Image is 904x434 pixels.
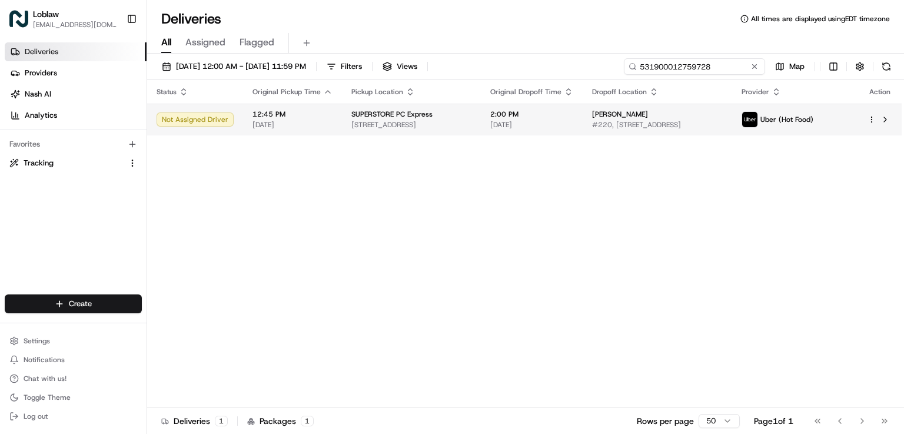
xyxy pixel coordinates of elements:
a: 💻API Documentation [95,259,194,280]
span: Nash AI [25,89,51,100]
span: Map [789,61,805,72]
a: Powered byPylon [83,291,142,301]
input: Clear [31,76,194,88]
img: Nash [12,12,35,35]
button: Settings [5,333,142,349]
div: 1 [215,416,228,426]
span: [DATE] [252,120,333,130]
span: Dropoff Location [592,87,647,97]
span: Status [157,87,177,97]
div: Packages [247,415,314,427]
span: 2 minutes ago [106,183,157,192]
div: 1 [301,416,314,426]
button: LoblawLoblaw[EMAIL_ADDRESS][DOMAIN_NAME] [5,5,122,33]
span: Provider [742,87,769,97]
a: 📗Knowledge Base [7,259,95,280]
div: Start new chat [53,112,193,124]
span: • [99,183,104,192]
span: Original Pickup Time [252,87,321,97]
button: See all [182,151,214,165]
span: API Documentation [111,263,189,275]
span: Knowledge Base [24,263,90,275]
span: [PERSON_NAME] [36,214,95,224]
button: Filters [321,58,367,75]
span: Settings [24,336,50,346]
div: Deliveries [161,415,228,427]
img: 1724597045416-56b7ee45-8013-43a0-a6f9-03cb97ddad50 [25,112,46,134]
img: Loblaw [9,9,28,28]
span: Flagged [240,35,274,49]
div: Past conversations [12,153,75,163]
span: [STREET_ADDRESS] [351,120,471,130]
span: Chat with us! [24,374,67,383]
span: Providers [25,68,57,78]
span: Analytics [25,110,57,121]
button: Loblaw [33,8,59,20]
span: Views [397,61,417,72]
span: Uber (Hot Food) [760,115,813,124]
button: Refresh [878,58,895,75]
img: Jandy Espique [12,203,31,222]
span: All [161,35,171,49]
span: • [98,214,102,224]
span: Toggle Theme [24,393,71,402]
span: Notifications [24,355,65,365]
button: Log out [5,408,142,425]
input: Type to search [624,58,765,75]
button: [EMAIL_ADDRESS][DOMAIN_NAME] [33,20,117,29]
button: Tracking [5,154,142,173]
button: Start new chat [200,116,214,130]
a: Nash AI [5,85,147,104]
button: Toggle Theme [5,389,142,406]
button: Map [770,58,810,75]
span: All times are displayed using EDT timezone [751,14,890,24]
span: 12:45 PM [252,110,333,119]
h1: Deliveries [161,9,221,28]
span: #220, [STREET_ADDRESS] [592,120,723,130]
span: [DATE] [490,120,573,130]
p: Welcome 👋 [12,47,214,66]
p: Rows per page [637,415,694,427]
img: 1736555255976-a54dd68f-1ca7-489b-9aae-adbdc363a1c4 [12,112,33,134]
span: Original Dropoff Time [490,87,561,97]
button: [DATE] 12:00 AM - [DATE] 11:59 PM [157,58,311,75]
span: 2:00 PM [490,110,573,119]
div: 📗 [12,264,21,274]
span: [DATE] 12:00 AM - [DATE] 11:59 PM [176,61,306,72]
img: 1736555255976-a54dd68f-1ca7-489b-9aae-adbdc363a1c4 [24,183,33,193]
div: 💻 [99,264,109,274]
button: Views [377,58,423,75]
a: Tracking [9,158,123,168]
span: Log out [24,412,48,421]
span: Filters [341,61,362,72]
div: Favorites [5,135,142,154]
div: We're available if you need us! [53,124,162,134]
span: [PERSON_NAME] [592,110,648,119]
a: Deliveries [5,42,147,61]
button: Chat with us! [5,370,142,387]
a: Analytics [5,106,147,125]
span: [DATE] [104,214,128,224]
span: Deliveries [25,47,58,57]
span: Pickup Location [351,87,403,97]
button: Notifications [5,352,142,368]
button: Create [5,294,142,313]
div: Page 1 of 1 [754,415,793,427]
span: Create [69,299,92,309]
img: 1736555255976-a54dd68f-1ca7-489b-9aae-adbdc363a1c4 [24,215,33,224]
span: Tracking [24,158,54,168]
span: Pylon [117,292,142,301]
div: Action [868,87,892,97]
span: SUPERSTORE PC Express [351,110,433,119]
a: Providers [5,64,147,82]
img: uber-new-logo.jpeg [742,112,757,127]
img: Klarizel Pensader [12,171,31,190]
span: Klarizel Pensader [36,183,97,192]
span: Assigned [185,35,225,49]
